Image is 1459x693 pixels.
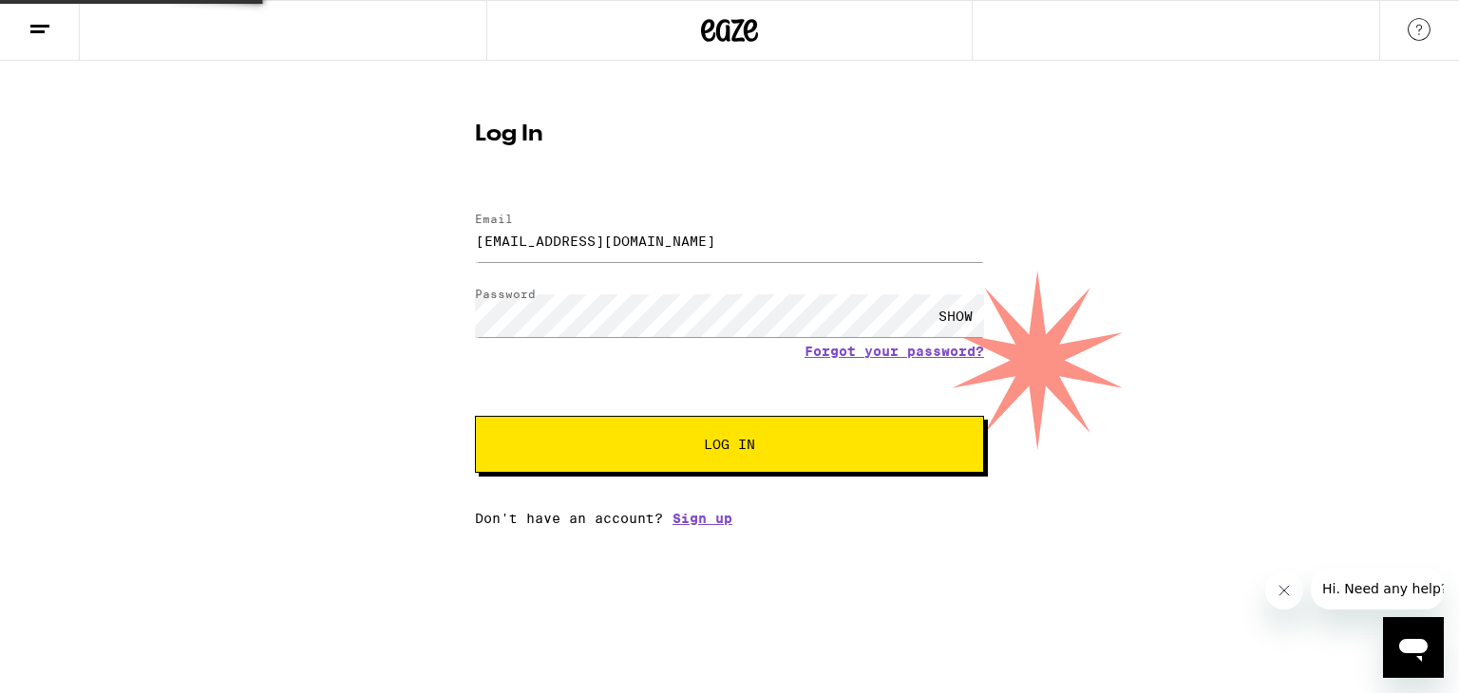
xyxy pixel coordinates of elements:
[927,294,984,337] div: SHOW
[11,13,137,28] span: Hi. Need any help?
[805,344,984,359] a: Forgot your password?
[1383,617,1444,678] iframe: Button to launch messaging window
[475,219,984,262] input: Email
[475,511,984,526] div: Don't have an account?
[1265,571,1303,609] iframe: Close message
[1311,568,1444,609] iframe: Message from company
[475,288,536,300] label: Password
[475,416,984,473] button: Log In
[475,123,984,146] h1: Log In
[673,511,732,526] a: Sign up
[704,438,755,451] span: Log In
[475,213,513,225] label: Email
